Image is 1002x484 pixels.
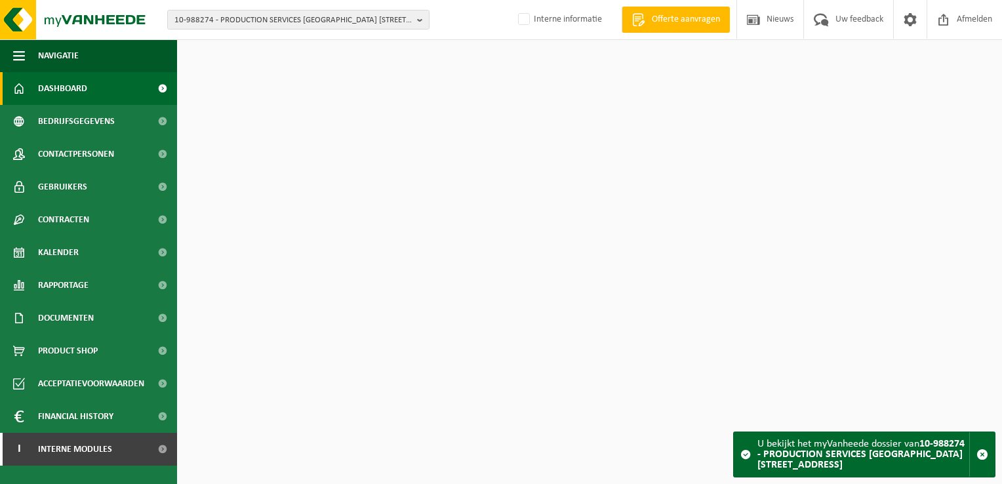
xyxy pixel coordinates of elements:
span: I [13,433,25,466]
span: Documenten [38,302,94,334]
span: Gebruikers [38,171,87,203]
span: Kalender [38,236,79,269]
span: Bedrijfsgegevens [38,105,115,138]
span: Interne modules [38,433,112,466]
span: Contracten [38,203,89,236]
strong: 10-988274 - PRODUCTION SERVICES [GEOGRAPHIC_DATA] [STREET_ADDRESS] [757,439,965,470]
button: 10-988274 - PRODUCTION SERVICES [GEOGRAPHIC_DATA] [STREET_ADDRESS] [167,10,430,30]
span: Offerte aanvragen [649,13,723,26]
span: Financial History [38,400,113,433]
span: Dashboard [38,72,87,105]
span: 10-988274 - PRODUCTION SERVICES [GEOGRAPHIC_DATA] [STREET_ADDRESS] [174,10,412,30]
span: Acceptatievoorwaarden [38,367,144,400]
a: Offerte aanvragen [622,7,730,33]
span: Contactpersonen [38,138,114,171]
span: Product Shop [38,334,98,367]
label: Interne informatie [515,10,602,30]
span: Rapportage [38,269,89,302]
span: Navigatie [38,39,79,72]
div: U bekijkt het myVanheede dossier van [757,432,969,477]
